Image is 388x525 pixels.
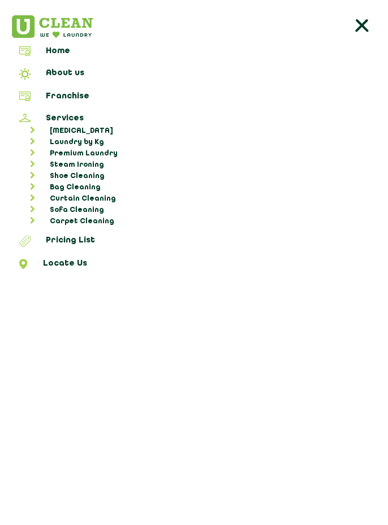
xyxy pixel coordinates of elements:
a: Sofa Cleaning [15,205,384,216]
a: Services [4,114,384,125]
a: Laundry by Kg [15,137,384,148]
a: [MEDICAL_DATA] [15,125,384,137]
a: Franchise [4,92,384,105]
a: Locate Us [4,259,384,272]
a: Home [4,46,384,60]
img: UClean Laundry and Dry Cleaning [4,15,93,38]
a: Pricing List [4,236,384,250]
a: Shoe Cleaning [15,171,384,182]
a: Bag Cleaning [15,182,384,193]
a: Premium Laundry [15,148,384,159]
a: Carpet Cleaning [15,216,384,227]
a: Curtain Cleaning [15,193,384,205]
a: Steam Ironing [15,159,384,171]
a: About us [4,68,384,83]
